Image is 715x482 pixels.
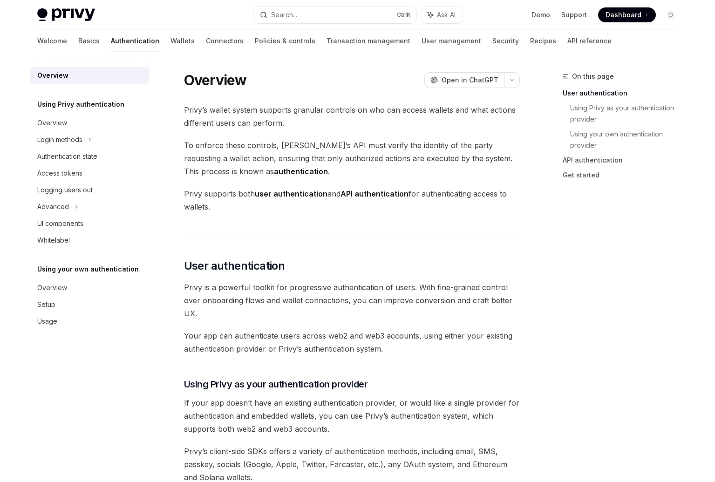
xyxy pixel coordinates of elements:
[572,71,614,82] span: On this page
[111,30,159,52] a: Authentication
[184,103,520,129] span: Privy’s wallet system supports granular controls on who can access wallets and what actions diffe...
[30,279,149,296] a: Overview
[37,235,70,246] div: Whitelabel
[37,70,68,81] div: Overview
[206,30,244,52] a: Connectors
[37,117,67,129] div: Overview
[184,187,520,213] span: Privy supports both and for authenticating access to wallets.
[663,7,678,22] button: Toggle dark mode
[271,9,297,20] div: Search...
[340,189,409,198] strong: API authentication
[37,8,95,21] img: light logo
[531,10,550,20] a: Demo
[184,258,285,273] span: User authentication
[37,168,82,179] div: Access tokens
[442,75,498,85] span: Open in ChatGPT
[37,282,67,293] div: Overview
[274,167,328,176] strong: authentication
[397,11,411,19] span: Ctrl K
[563,153,686,168] a: API authentication
[30,182,149,198] a: Logging users out
[563,86,686,101] a: User authentication
[530,30,556,52] a: Recipes
[255,30,315,52] a: Policies & controls
[570,101,686,127] a: Using Privy as your authentication provider
[37,299,55,310] div: Setup
[30,115,149,131] a: Overview
[598,7,656,22] a: Dashboard
[30,296,149,313] a: Setup
[30,165,149,182] a: Access tokens
[37,201,69,212] div: Advanced
[184,378,368,391] span: Using Privy as your authentication provider
[30,313,149,330] a: Usage
[37,218,83,229] div: UI components
[184,329,520,355] span: Your app can authenticate users across web2 and web3 accounts, using either your existing authent...
[37,151,97,162] div: Authentication state
[570,127,686,153] a: Using your own authentication provider
[437,10,456,20] span: Ask AI
[30,148,149,165] a: Authentication state
[30,232,149,249] a: Whitelabel
[424,72,504,88] button: Open in ChatGPT
[170,30,195,52] a: Wallets
[184,281,520,320] span: Privy is a powerful toolkit for progressive authentication of users. With fine-grained control ov...
[184,396,520,435] span: If your app doesn’t have an existing authentication provider, or would like a single provider for...
[30,215,149,232] a: UI components
[78,30,100,52] a: Basics
[37,99,124,110] h5: Using Privy authentication
[563,168,686,183] a: Get started
[37,264,139,275] h5: Using your own authentication
[561,10,587,20] a: Support
[255,189,327,198] strong: user authentication
[253,7,416,23] button: Search...CtrlK
[606,10,641,20] span: Dashboard
[421,7,462,23] button: Ask AI
[37,134,82,145] div: Login methods
[30,67,149,84] a: Overview
[37,184,93,196] div: Logging users out
[184,139,520,178] span: To enforce these controls, [PERSON_NAME]’s API must verify the identity of the party requesting a...
[492,30,519,52] a: Security
[37,316,57,327] div: Usage
[184,72,247,88] h1: Overview
[567,30,612,52] a: API reference
[327,30,410,52] a: Transaction management
[37,30,67,52] a: Welcome
[422,30,481,52] a: User management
